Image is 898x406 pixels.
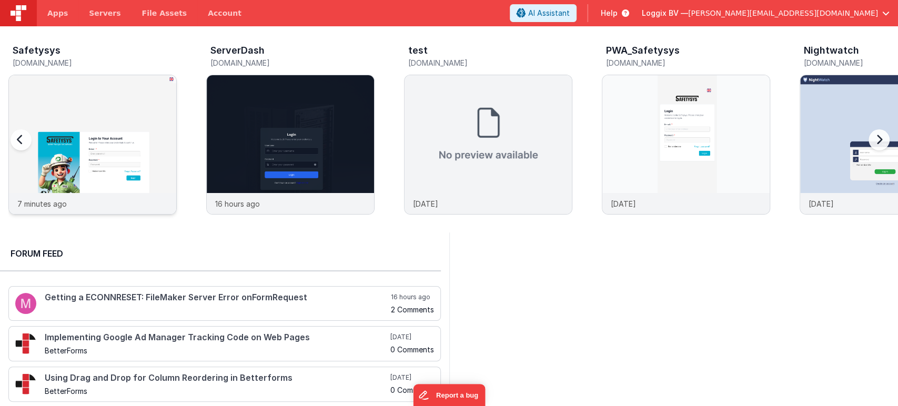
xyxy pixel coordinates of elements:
span: Apps [47,8,68,18]
h5: BetterForms [45,347,388,354]
h2: Forum Feed [11,247,430,260]
button: Loggix BV — [PERSON_NAME][EMAIL_ADDRESS][DOMAIN_NAME] [642,8,890,18]
iframe: Marker.io feedback button [413,384,485,406]
h3: test [408,45,428,56]
a: Getting a ECONNRESET: FileMaker Server Error onFormRequest 16 hours ago 2 Comments [8,286,441,321]
h5: 2 Comments [391,306,434,313]
a: Using Drag and Drop for Column Reordering in Betterforms BetterForms [DATE] 0 Comments [8,367,441,402]
h5: BetterForms [45,387,388,395]
h5: [DOMAIN_NAME] [13,59,177,67]
img: 295_2.png [15,333,36,354]
span: Servers [89,8,120,18]
h5: 0 Comments [390,386,434,394]
button: AI Assistant [510,4,577,22]
p: [DATE] [611,198,636,209]
span: AI Assistant [528,8,570,18]
h3: Nightwatch [804,45,859,56]
h3: PWA_Safetysys [606,45,680,56]
img: 100.png [15,293,36,314]
h5: [DATE] [390,333,434,341]
span: Loggix BV — [642,8,688,18]
h4: Implementing Google Ad Manager Tracking Code on Web Pages [45,333,388,342]
h5: 0 Comments [390,346,434,353]
span: File Assets [142,8,187,18]
h5: [DOMAIN_NAME] [210,59,375,67]
a: Implementing Google Ad Manager Tracking Code on Web Pages BetterForms [DATE] 0 Comments [8,326,441,361]
h5: 16 hours ago [391,293,434,301]
h5: [DOMAIN_NAME] [606,59,770,67]
h4: Using Drag and Drop for Column Reordering in Betterforms [45,373,388,383]
img: 295_2.png [15,373,36,394]
h5: [DOMAIN_NAME] [408,59,572,67]
p: 16 hours ago [215,198,260,209]
p: [DATE] [413,198,438,209]
span: [PERSON_NAME][EMAIL_ADDRESS][DOMAIN_NAME] [688,8,878,18]
span: Help [601,8,618,18]
h3: ServerDash [210,45,265,56]
h5: [DATE] [390,373,434,382]
h4: Getting a ECONNRESET: FileMaker Server Error onFormRequest [45,293,389,302]
p: [DATE] [809,198,834,209]
h3: Safetysys [13,45,60,56]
